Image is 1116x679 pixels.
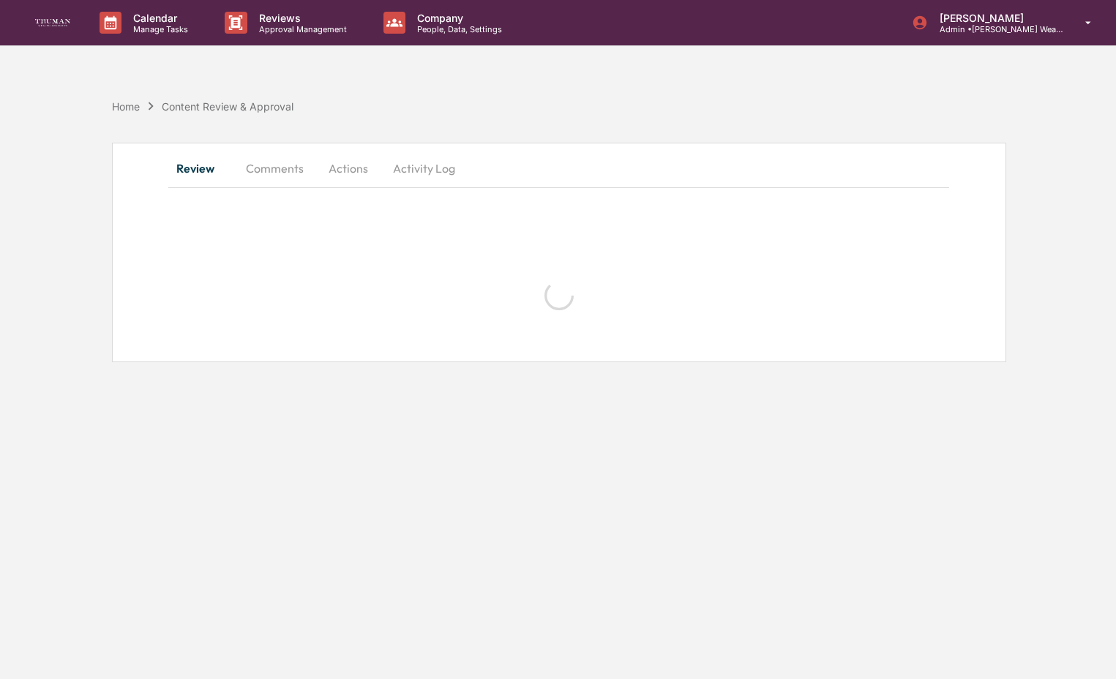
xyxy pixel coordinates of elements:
p: Company [405,12,509,24]
div: secondary tabs example [168,151,950,186]
p: Admin • [PERSON_NAME] Wealth [928,24,1064,34]
div: Home [112,100,140,113]
button: Comments [234,151,315,186]
p: Approval Management [247,24,354,34]
button: Review [168,151,234,186]
p: Calendar [121,12,195,24]
p: Reviews [247,12,354,24]
button: Activity Log [381,151,467,186]
p: People, Data, Settings [405,24,509,34]
p: [PERSON_NAME] [928,12,1064,24]
img: logo [35,19,70,27]
div: Content Review & Approval [162,100,293,113]
button: Actions [315,151,381,186]
p: Manage Tasks [121,24,195,34]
